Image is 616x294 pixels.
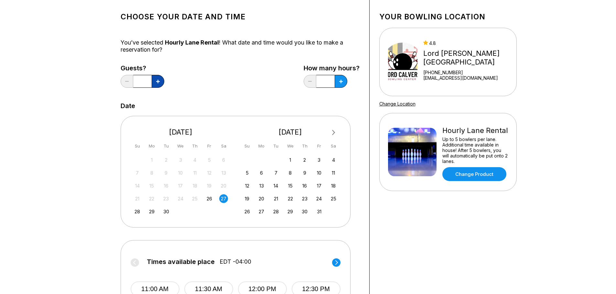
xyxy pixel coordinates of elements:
div: Not available Thursday, September 4th, 2025 [190,156,199,164]
div: Choose Monday, October 27th, 2025 [257,207,266,216]
div: Choose Wednesday, October 1st, 2025 [286,156,295,164]
div: [PHONE_NUMBER] [423,70,513,75]
button: Next Month [329,127,339,138]
div: Mo [147,142,156,150]
span: EDT -04:00 [220,258,251,265]
span: Times available place [147,258,215,265]
h1: Choose your Date and time [121,12,360,21]
div: Not available Thursday, September 11th, 2025 [190,168,199,177]
div: Not available Sunday, September 7th, 2025 [133,168,142,177]
div: Not available Tuesday, September 9th, 2025 [162,168,170,177]
div: Th [190,142,199,150]
div: Up to 5 bowlers per lane. Additional time available in house! After 5 bowlers, you will automatic... [442,137,508,164]
div: Choose Sunday, October 26th, 2025 [243,207,252,216]
div: Choose Thursday, October 2nd, 2025 [300,156,309,164]
div: Su [133,142,142,150]
div: Choose Tuesday, October 28th, 2025 [272,207,280,216]
div: Not available Tuesday, September 2nd, 2025 [162,156,170,164]
div: Choose Thursday, October 30th, 2025 [300,207,309,216]
div: Not available Tuesday, September 16th, 2025 [162,181,170,190]
div: Su [243,142,252,150]
div: Choose Monday, October 6th, 2025 [257,168,266,177]
div: Fr [205,142,214,150]
div: Choose Wednesday, October 8th, 2025 [286,168,295,177]
div: Not available Monday, September 8th, 2025 [147,168,156,177]
div: Sa [219,142,228,150]
div: Choose Sunday, October 12th, 2025 [243,181,252,190]
div: Mo [257,142,266,150]
div: Choose Monday, October 20th, 2025 [257,194,266,203]
div: Lord [PERSON_NAME][GEOGRAPHIC_DATA] [423,49,513,66]
div: Not available Tuesday, September 23rd, 2025 [162,194,170,203]
div: Hourly Lane Rental [442,126,508,135]
div: Fr [315,142,323,150]
div: Not available Wednesday, September 24th, 2025 [176,194,185,203]
label: How many hours? [304,65,360,72]
div: Choose Sunday, September 28th, 2025 [133,207,142,216]
div: Choose Tuesday, October 21st, 2025 [272,194,280,203]
div: We [176,142,185,150]
label: Date [121,102,135,109]
div: Choose Thursday, October 23rd, 2025 [300,194,309,203]
div: Choose Friday, October 17th, 2025 [315,181,323,190]
div: Choose Saturday, October 11th, 2025 [329,168,338,177]
div: Choose Sunday, October 19th, 2025 [243,194,252,203]
div: Not available Wednesday, September 17th, 2025 [176,181,185,190]
div: Not available Wednesday, September 10th, 2025 [176,168,185,177]
div: Not available Sunday, September 21st, 2025 [133,194,142,203]
div: Choose Saturday, October 4th, 2025 [329,156,338,164]
div: Not available Saturday, September 6th, 2025 [219,156,228,164]
div: Choose Tuesday, September 30th, 2025 [162,207,170,216]
div: [DATE] [240,128,340,137]
span: Hourly Lane Rental [165,39,219,46]
div: Choose Saturday, September 27th, 2025 [219,194,228,203]
a: Change Product [442,167,506,181]
div: Choose Monday, September 29th, 2025 [147,207,156,216]
div: Choose Saturday, October 25th, 2025 [329,194,338,203]
div: Sa [329,142,338,150]
div: month 2025-10 [242,155,339,216]
div: Not available Saturday, September 13th, 2025 [219,168,228,177]
div: Not available Monday, September 1st, 2025 [147,156,156,164]
div: Choose Friday, October 31st, 2025 [315,207,323,216]
div: Tu [272,142,280,150]
label: Guests? [121,65,164,72]
a: Change Location [379,101,416,106]
div: month 2025-09 [132,155,229,216]
div: Choose Friday, September 26th, 2025 [205,194,214,203]
div: Not available Saturday, September 20th, 2025 [219,181,228,190]
div: Choose Thursday, October 9th, 2025 [300,168,309,177]
div: Not available Thursday, September 25th, 2025 [190,194,199,203]
div: Choose Thursday, October 16th, 2025 [300,181,309,190]
div: Choose Friday, October 3rd, 2025 [315,156,323,164]
div: Choose Wednesday, October 22nd, 2025 [286,194,295,203]
div: You’ve selected ! What date and time would you like to make a reservation for? [121,39,360,53]
div: Choose Tuesday, October 14th, 2025 [272,181,280,190]
div: Not available Wednesday, September 3rd, 2025 [176,156,185,164]
div: Not available Friday, September 12th, 2025 [205,168,214,177]
div: Choose Sunday, October 5th, 2025 [243,168,252,177]
div: Choose Saturday, October 18th, 2025 [329,181,338,190]
div: Not available Thursday, September 18th, 2025 [190,181,199,190]
div: Choose Tuesday, October 7th, 2025 [272,168,280,177]
img: Lord Calvert Bowling Center [388,38,418,86]
div: Tu [162,142,170,150]
h1: Your bowling location [379,12,517,21]
div: Choose Wednesday, October 15th, 2025 [286,181,295,190]
div: Choose Wednesday, October 29th, 2025 [286,207,295,216]
div: Not available Monday, September 22nd, 2025 [147,194,156,203]
div: Choose Monday, October 13th, 2025 [257,181,266,190]
div: Not available Friday, September 19th, 2025 [205,181,214,190]
div: [DATE] [131,128,231,137]
div: Choose Friday, October 24th, 2025 [315,194,323,203]
div: Not available Monday, September 15th, 2025 [147,181,156,190]
div: Th [300,142,309,150]
div: Not available Sunday, September 14th, 2025 [133,181,142,190]
div: Not available Friday, September 5th, 2025 [205,156,214,164]
div: We [286,142,295,150]
div: 4.8 [423,40,513,46]
img: Hourly Lane Rental [388,128,437,176]
div: Choose Friday, October 10th, 2025 [315,168,323,177]
a: [EMAIL_ADDRESS][DOMAIN_NAME] [423,75,513,81]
